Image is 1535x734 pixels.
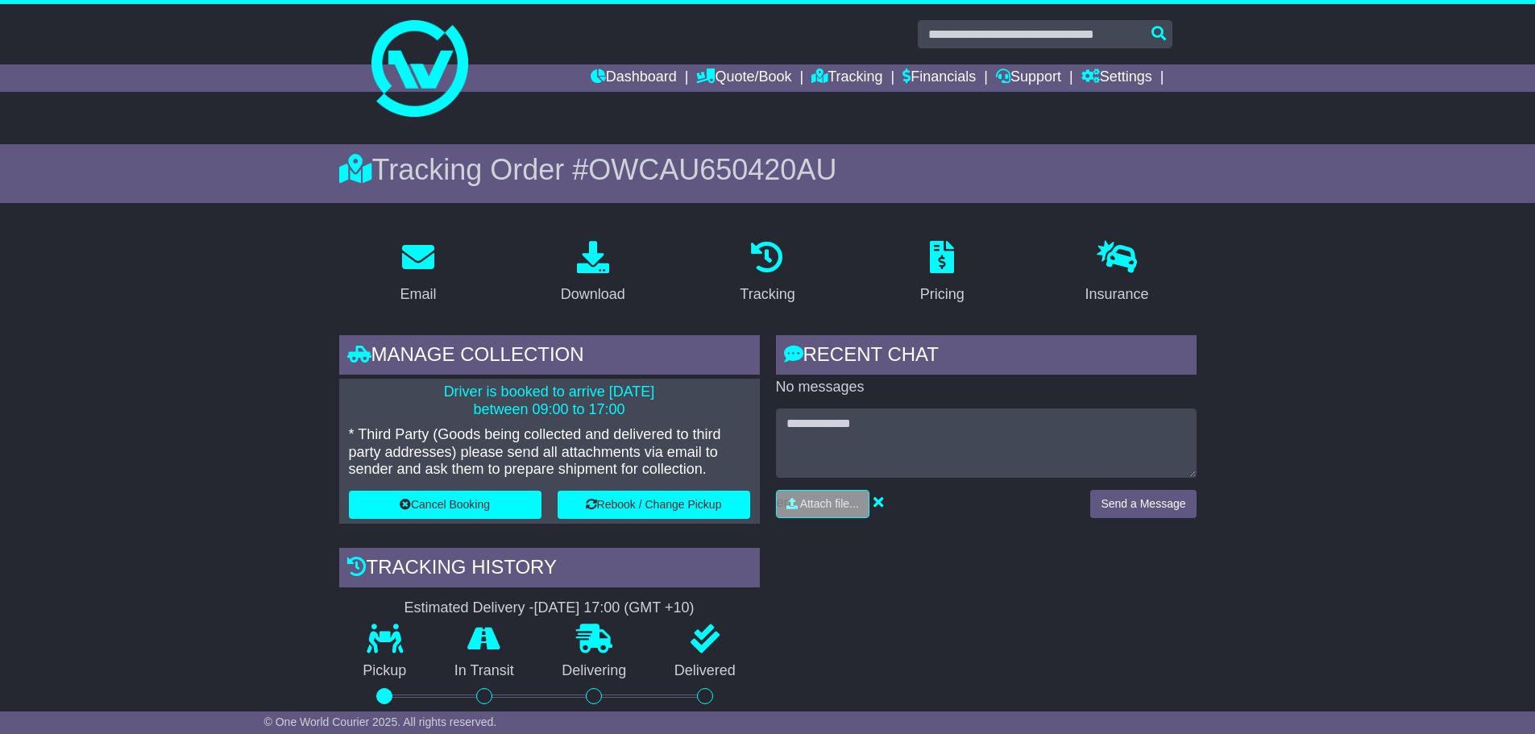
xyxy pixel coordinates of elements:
[588,153,836,186] span: OWCAU650420AU
[1081,64,1152,92] a: Settings
[650,662,760,680] p: Delivered
[430,662,538,680] p: In Transit
[550,235,636,311] a: Download
[339,599,760,617] div: Estimated Delivery -
[389,235,446,311] a: Email
[558,491,750,519] button: Rebook / Change Pickup
[920,284,965,305] div: Pricing
[349,384,750,418] p: Driver is booked to arrive [DATE] between 09:00 to 17:00
[1075,235,1160,311] a: Insurance
[1090,490,1196,518] button: Send a Message
[740,284,794,305] div: Tracking
[696,64,791,92] a: Quote/Book
[902,64,976,92] a: Financials
[910,235,975,311] a: Pricing
[339,662,431,680] p: Pickup
[729,235,805,311] a: Tracking
[811,64,882,92] a: Tracking
[591,64,677,92] a: Dashboard
[996,64,1061,92] a: Support
[339,548,760,591] div: Tracking history
[339,335,760,379] div: Manage collection
[349,426,750,479] p: * Third Party (Goods being collected and delivered to third party addresses) please send all atta...
[1085,284,1149,305] div: Insurance
[534,599,695,617] div: [DATE] 17:00 (GMT +10)
[776,379,1197,396] p: No messages
[264,715,497,728] span: © One World Courier 2025. All rights reserved.
[349,491,541,519] button: Cancel Booking
[776,335,1197,379] div: RECENT CHAT
[561,284,625,305] div: Download
[400,284,436,305] div: Email
[538,662,651,680] p: Delivering
[339,152,1197,187] div: Tracking Order #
